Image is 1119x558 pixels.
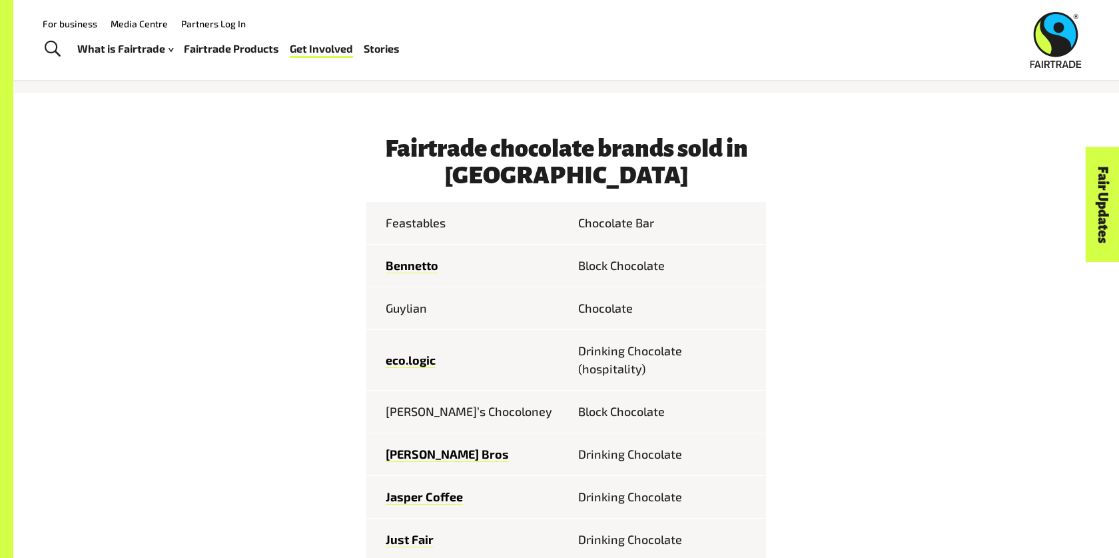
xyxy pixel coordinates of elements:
a: [PERSON_NAME] Bros [386,447,509,462]
td: [PERSON_NAME]’s Chocoloney [366,391,566,433]
a: Just Fair [386,532,434,547]
a: For business [43,18,97,29]
td: Feastables [366,202,566,245]
a: Media Centre [111,18,168,29]
td: Block Chocolate [566,391,766,433]
td: Block Chocolate [566,245,766,287]
a: Fairtrade Products [184,39,279,59]
td: Drinking Chocolate (hospitality) [566,330,766,391]
a: What is Fairtrade [77,39,173,59]
h3: Fairtrade chocolate brands sold in [GEOGRAPHIC_DATA] [366,135,766,189]
img: Fairtrade Australia New Zealand logo [1030,12,1082,68]
a: Toggle Search [36,33,69,66]
td: Chocolate [566,287,766,330]
a: Get Involved [290,39,353,59]
td: Drinking Chocolate [566,476,766,519]
td: Chocolate Bar [566,202,766,245]
a: Stories [364,39,400,59]
a: eco.logic [386,353,436,368]
a: Jasper Coffee [386,489,463,505]
td: Drinking Chocolate [566,433,766,476]
a: Partners Log In [181,18,246,29]
a: Bennetto [386,258,438,273]
td: Guylian [366,287,566,330]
